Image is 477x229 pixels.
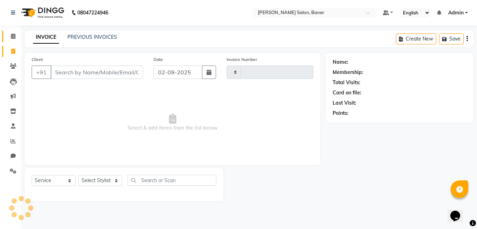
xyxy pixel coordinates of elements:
button: Save [439,33,464,44]
input: Search by Name/Mobile/Email/Code [51,66,143,79]
span: Select & add items from the list below [32,87,313,158]
img: logo [18,3,66,23]
label: Date [153,56,163,63]
iframe: chat widget [447,201,470,222]
div: Membership: [333,69,363,76]
button: +91 [32,66,51,79]
button: Create New [396,33,436,44]
label: Client [32,56,43,63]
a: INVOICE [33,31,59,44]
b: 08047224946 [77,3,108,23]
span: Admin [448,9,464,17]
div: Card on file: [333,89,361,97]
div: Total Visits: [333,79,360,86]
div: Last Visit: [333,99,356,107]
label: Invoice Number [227,56,257,63]
input: Search or Scan [128,175,216,186]
div: Points: [333,110,348,117]
div: Name: [333,58,348,66]
a: PREVIOUS INVOICES [67,34,117,40]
